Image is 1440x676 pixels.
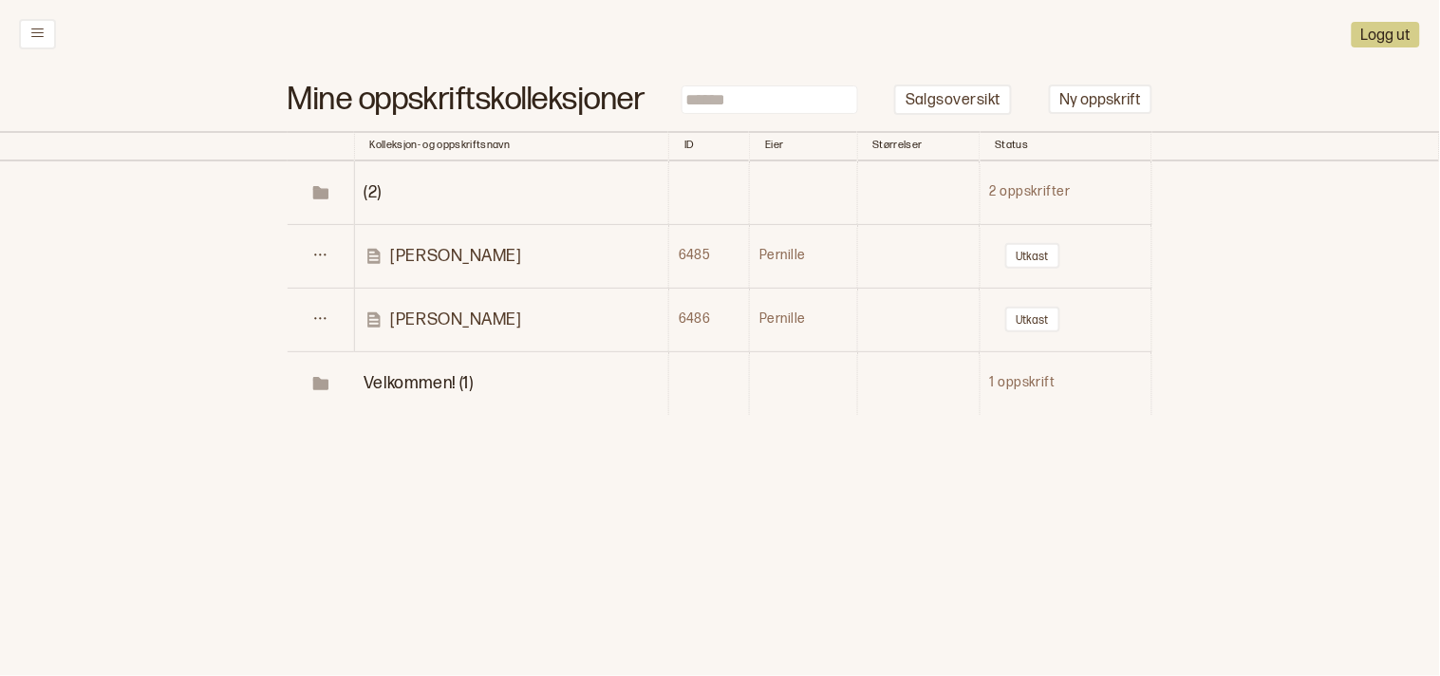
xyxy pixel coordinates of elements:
[894,84,1012,116] button: Salgsoversikt
[364,373,473,393] span: Toggle Row Expanded
[906,91,1001,111] p: Salgsoversikt
[289,374,353,393] span: Toggle Row Expanded
[1005,243,1060,269] button: Utkast
[668,131,749,161] th: Toggle SortBy
[750,288,857,351] td: Pernille
[1005,307,1060,332] button: Utkast
[391,309,522,330] p: [PERSON_NAME]
[668,224,749,288] td: 6485
[1049,84,1152,114] button: Ny oppskrift
[365,245,667,267] a: [PERSON_NAME]
[391,245,522,267] p: [PERSON_NAME]
[288,90,645,110] h1: Mine oppskriftskolleksjoner
[750,224,857,288] td: Pernille
[668,288,749,351] td: 6486
[354,131,668,161] th: Kolleksjon- og oppskriftsnavn
[289,183,352,202] span: Toggle Row Expanded
[980,131,1151,161] th: Toggle SortBy
[980,351,1151,415] td: 1 oppskrift
[365,309,667,330] a: [PERSON_NAME]
[1352,22,1420,47] button: Logg ut
[365,182,382,202] span: Toggle Row Expanded
[288,131,354,161] th: Toggle SortBy
[857,131,980,161] th: Toggle SortBy
[980,161,1151,225] td: 2 oppskrifter
[750,131,857,161] th: Toggle SortBy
